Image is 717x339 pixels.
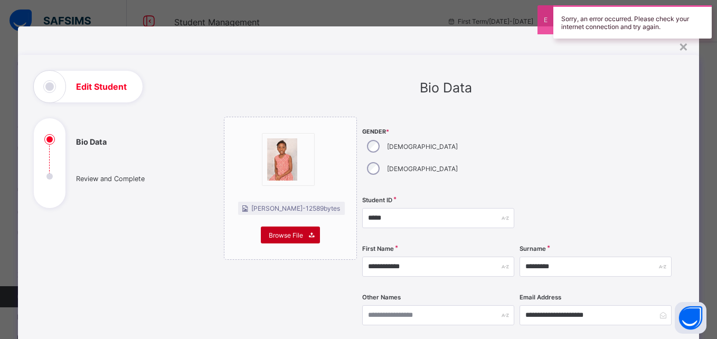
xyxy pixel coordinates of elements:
label: [DEMOGRAPHIC_DATA] [387,143,458,150]
label: Other Names [362,294,401,301]
button: Open asap [675,302,706,334]
label: Student ID [362,196,392,204]
h1: Edit Student [76,82,127,91]
label: Email Address [520,294,561,301]
label: [DEMOGRAPHIC_DATA] [387,165,458,173]
li: [PERSON_NAME] - 12589 bytes [238,202,345,215]
span: Gender [362,128,514,135]
label: Surname [520,245,546,252]
img: bannerImage [267,138,297,181]
div: Sorry, an error occurred. Please check your internet connection and try again. [553,5,712,39]
label: First Name [362,245,394,252]
span: Browse File [269,231,303,239]
span: Bio Data [420,80,472,96]
div: × [678,37,688,55]
div: bannerImage [PERSON_NAME]-12589bytes Browse File [224,117,357,260]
